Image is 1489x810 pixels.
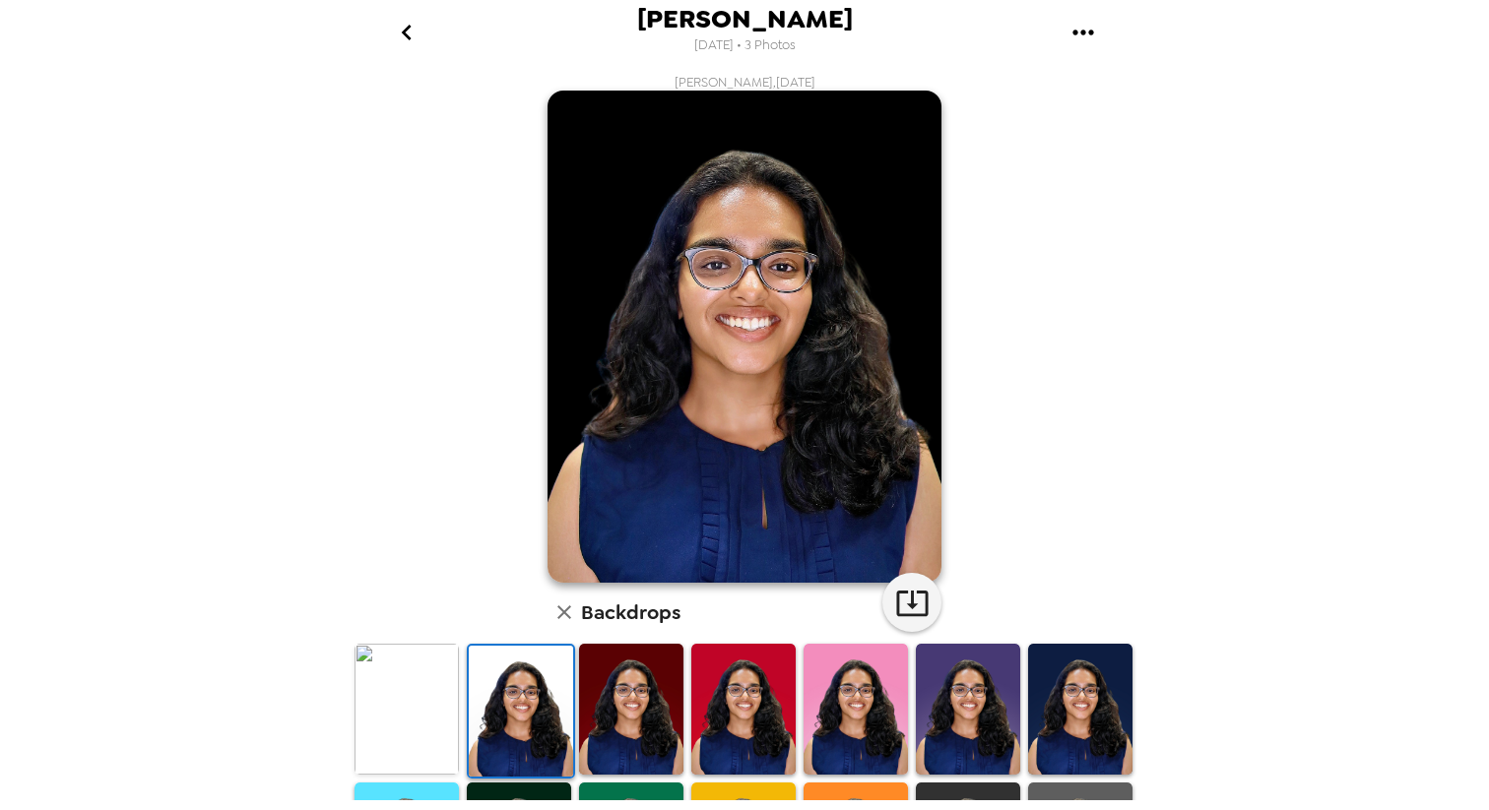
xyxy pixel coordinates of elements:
span: [DATE] • 3 Photos [694,32,796,59]
span: [PERSON_NAME] [637,6,853,32]
img: Original [355,644,459,775]
h6: Backdrops [581,596,680,628]
img: user [548,91,941,583]
span: [PERSON_NAME] , [DATE] [675,74,815,91]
